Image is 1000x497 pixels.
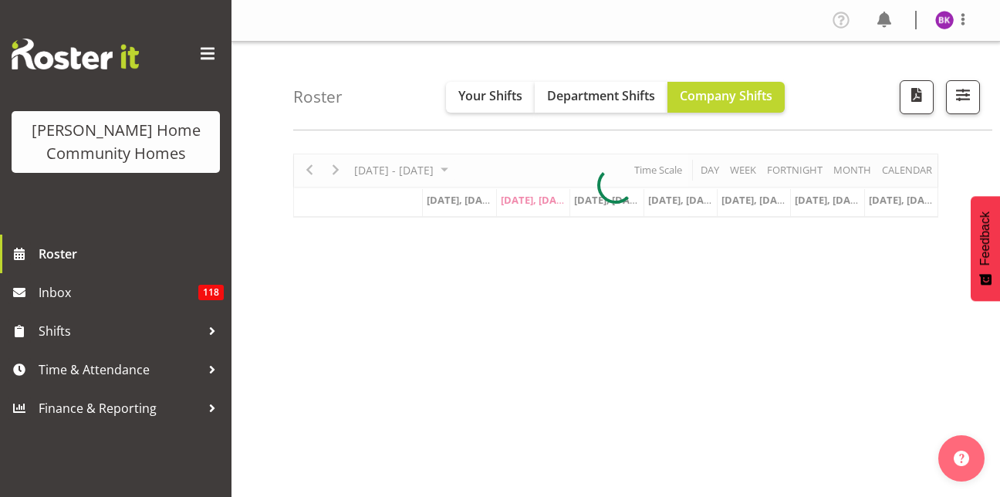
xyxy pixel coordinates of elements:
[12,39,139,69] img: Rosterit website logo
[39,281,198,304] span: Inbox
[458,87,522,104] span: Your Shifts
[535,82,667,113] button: Department Shifts
[954,451,969,466] img: help-xxl-2.png
[971,196,1000,301] button: Feedback - Show survey
[198,285,224,300] span: 118
[39,242,224,265] span: Roster
[547,87,655,104] span: Department Shifts
[39,319,201,343] span: Shifts
[39,397,201,420] span: Finance & Reporting
[39,358,201,381] span: Time & Attendance
[27,119,204,165] div: [PERSON_NAME] Home Community Homes
[946,80,980,114] button: Filter Shifts
[978,211,992,265] span: Feedback
[900,80,934,114] button: Download a PDF of the roster according to the set date range.
[667,82,785,113] button: Company Shifts
[293,88,343,106] h4: Roster
[680,87,772,104] span: Company Shifts
[935,11,954,29] img: brijesh-kachhadiya8539.jpg
[446,82,535,113] button: Your Shifts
